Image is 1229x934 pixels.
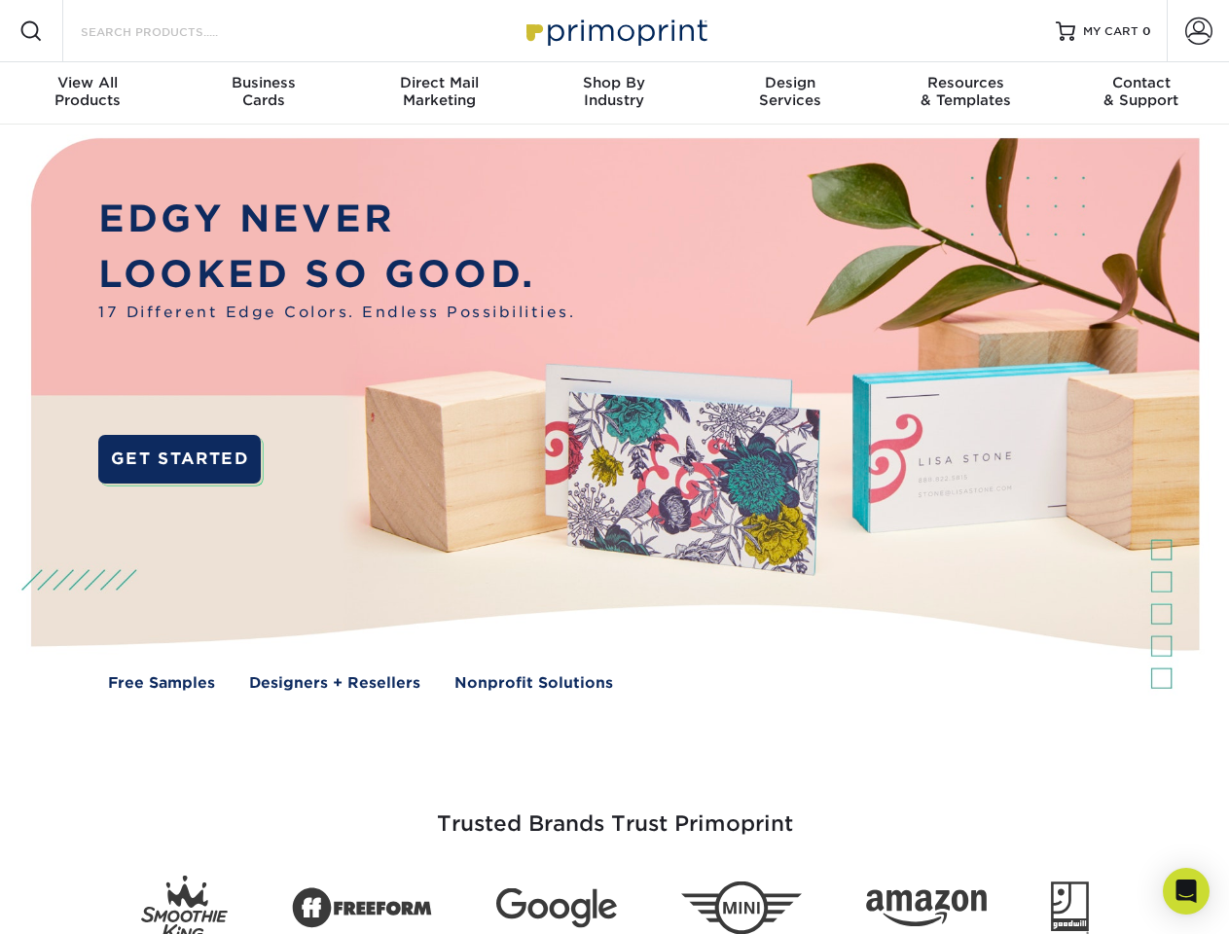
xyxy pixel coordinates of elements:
a: GET STARTED [98,435,261,484]
span: Resources [878,74,1053,91]
a: Nonprofit Solutions [454,672,613,695]
div: Services [703,74,878,109]
img: Primoprint [518,10,712,52]
a: Shop ByIndustry [526,62,702,125]
a: Resources& Templates [878,62,1053,125]
img: Amazon [866,890,987,927]
a: Designers + Resellers [249,672,420,695]
span: 17 Different Edge Colors. Endless Possibilities. [98,302,575,324]
span: Shop By [526,74,702,91]
div: Marketing [351,74,526,109]
div: Industry [526,74,702,109]
span: 0 [1142,24,1151,38]
span: Business [175,74,350,91]
div: Cards [175,74,350,109]
p: LOOKED SO GOOD. [98,247,575,303]
div: & Support [1054,74,1229,109]
a: Free Samples [108,672,215,695]
iframe: Google Customer Reviews [5,875,165,927]
a: Direct MailMarketing [351,62,526,125]
a: Contact& Support [1054,62,1229,125]
p: EDGY NEVER [98,192,575,247]
img: Goodwill [1051,881,1089,934]
span: Contact [1054,74,1229,91]
img: Google [496,888,617,928]
span: Direct Mail [351,74,526,91]
span: MY CART [1083,23,1139,40]
h3: Trusted Brands Trust Primoprint [46,765,1184,860]
div: & Templates [878,74,1053,109]
div: Open Intercom Messenger [1163,868,1210,915]
a: BusinessCards [175,62,350,125]
input: SEARCH PRODUCTS..... [79,19,269,43]
a: DesignServices [703,62,878,125]
span: Design [703,74,878,91]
